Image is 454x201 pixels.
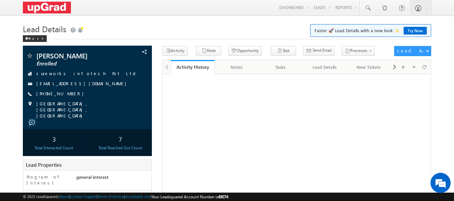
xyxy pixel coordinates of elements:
button: Note [196,46,221,56]
button: Activity [162,46,188,56]
span: Enrolled [36,60,116,67]
span: Send Email [313,47,332,53]
div: Tasks [264,63,297,71]
span: [GEOGRAPHIC_DATA], [GEOGRAPHIC_DATA], [GEOGRAPHIC_DATA] [36,101,140,119]
button: Lead Actions [394,46,431,56]
a: About [59,194,69,199]
div: Lead Actions [397,48,426,54]
button: Send Email [303,46,335,56]
button: Task [271,46,296,56]
div: general-interest [75,174,152,183]
a: Back [23,35,50,41]
div: Notes [220,63,253,71]
span: Faster 🚀 Lead Details with a new look ✨ [315,27,427,34]
a: Acceptable Use [125,194,151,199]
img: Custom Logo [23,2,71,13]
a: Try Now [404,27,427,35]
a: Activity History [171,60,215,74]
a: [PHONE_NUMBER] [36,91,87,96]
div: 7 [91,133,150,145]
span: [PERSON_NAME] [36,52,116,59]
a: New Tickets [347,60,391,74]
div: 3 [25,133,84,145]
span: Lead Details [23,23,66,34]
label: Program of Interest [27,174,70,186]
span: Lead Properties [26,161,61,168]
span: Your Leadsquared Account Number is [152,194,228,199]
div: Total Interacted Count [25,145,84,151]
span: Processes [350,48,367,53]
div: New Tickets [352,63,385,71]
a: Contact Support [70,194,97,199]
a: Lead Details [303,60,347,74]
a: Tasks [259,60,303,74]
div: Back [23,35,47,42]
div: Total Reached Out Count [91,145,150,151]
span: sureworks infotech Pvt Ltd [36,70,138,77]
a: [EMAIL_ADDRESS][DOMAIN_NAME] [36,81,130,86]
button: Processes [342,46,375,56]
div: Activity History [176,64,210,70]
button: Opportunity [229,46,262,56]
a: Terms of Service [98,194,124,199]
a: Notes [215,60,259,74]
span: © 2025 LeadSquared | | | | | [23,194,228,200]
div: Lead Details [308,63,341,71]
span: 49074 [218,194,228,199]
